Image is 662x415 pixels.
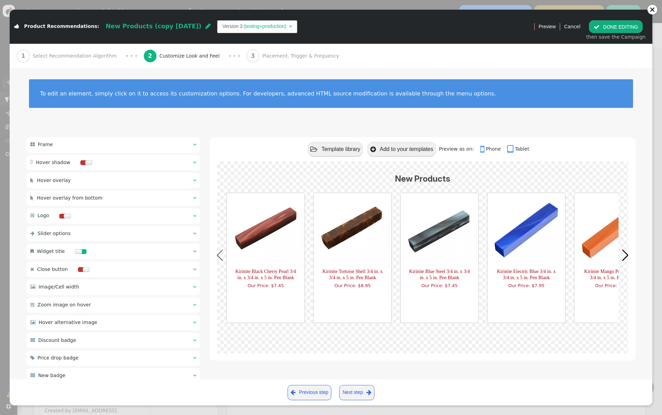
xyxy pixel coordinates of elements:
font: Kirinite Blue Steel 3/4 in. x 3/4 in. x 5 in. Pen Blank [409,269,470,280]
span:  [193,302,196,307]
span:  [30,195,34,200]
img: WXKNS35-ALT_400x400.webp [489,193,563,267]
span:  [30,320,36,325]
a: Phone [480,146,506,152]
span:  [30,142,35,147]
svg: Previous [213,250,226,261]
span:  [193,178,196,183]
a: 3 Placement, Trigger & Frequency [247,44,355,68]
span:  [89,338,93,343]
b: 2 [148,52,152,59]
td: (testing+production) [242,23,287,30]
span:  [30,178,34,183]
img: WXKNS34-ALT_400x400.webp [576,193,650,267]
span:  [30,284,36,289]
span: Hover overlay from bottom [37,195,102,201]
b: 3 [251,52,255,59]
div: · · · [126,51,137,61]
span: Hover alternative image [39,320,97,325]
span:  [205,23,211,29]
span:  [30,249,34,254]
span:  [193,160,196,165]
font: New Products [395,174,450,184]
span: Preview [539,23,556,30]
font: Kirinite Electric Blue 3/4 in. x 3/4 in. x 5 in. Pen Blank [497,269,555,280]
font: Kirinite Mango Pearl 3/4 in. x 3/4 in. x 5 in. Pen Blank [584,269,642,280]
span:  [193,320,196,325]
span:  [289,24,292,29]
svg: Next [619,250,632,261]
a: 2 Customize Look and Feel · · · [144,44,247,68]
button: Add to your templates [368,142,435,156]
div: then save the Campaign [586,33,645,41]
span: Hover shadow [36,160,70,165]
span:   [30,160,33,165]
span: Customize Look and Feel [159,52,222,60]
span:  [507,144,515,154]
span:  [193,284,196,289]
font: Our Price: $8.95 [334,283,371,288]
span:  [110,320,114,325]
span: New badge [38,373,66,378]
img: WXKNS36_3_400x400.webp [402,193,477,267]
span:  [193,231,196,236]
span:  [193,355,196,360]
a: Kirinite Black Cherry Pearl 3/4 in. x 3/4 in. x 5 in. Pen Blank [227,268,304,281]
img: WXKNS37_2_400x400.webp [315,193,390,267]
span:  [193,142,196,147]
span:  [594,24,600,30]
span:  [193,195,196,200]
a: Preview [539,20,556,33]
a: Tablet [507,146,529,152]
span:  [193,267,196,272]
img: WXKNS38_2_400x400.webp [229,193,303,267]
font: Our Price: $7.45 [421,283,458,288]
span: Image/Cell width [39,284,79,290]
font: Kirinite Tortoise Shell 3/4 in. x 3/4 in. x 5 in. Pen Blank [322,269,383,280]
a: Next step [339,385,374,400]
td: Version 3 [222,23,242,30]
span:  [30,231,34,236]
span:  [310,146,318,153]
span: Price drop badge [38,355,79,361]
a: Kirinite Tortoise Shell 3/4 in. x 3/4 in. x 5 in. Pen Blank [314,268,391,281]
span:  [30,267,34,272]
span:  [193,249,196,254]
a: Kirinite Mango Pearl 3/4 in. x 3/4 in. x 5 in. Pen Blank [574,268,652,281]
span:  [193,373,196,378]
span:  [78,373,82,378]
span: Logo [38,213,49,218]
span: Widget title [37,249,65,254]
span:  [30,302,34,307]
span: Placement, Trigger & Frequency [262,52,342,60]
span: New Products (copy [DATE]) [106,23,201,30]
a: Previous step [288,385,332,400]
span:  [291,388,295,397]
span:  [30,213,34,218]
span: Product Recommendations: [24,24,99,29]
span:  [370,146,376,153]
span:  [480,144,486,154]
span:  [193,338,196,343]
a: Kirinite Electric Blue 3/4 in. x 3/4 in. x 5 in. Pen Blank [488,268,565,281]
span:  [30,373,35,378]
a: 1 Select Recommendation Algorithm · · · [17,44,144,68]
font: Our Price: $7.95 [595,283,631,288]
span: Slider options [38,231,71,236]
span:  [14,24,19,29]
span: Discount badge [38,337,76,343]
span:  [30,338,35,343]
span: Frame [38,142,53,147]
span: Preview as on: [439,146,479,152]
span:  [30,355,34,360]
span:  [193,213,196,218]
div: · · · [229,51,240,61]
button: DONE EDITING [589,20,643,33]
span: Zoom image on hover [38,302,91,307]
a: Cancel [564,24,580,29]
span: Close button [37,266,68,272]
div: To edit an element, simply click on it to access its customization options. For developers, advan... [40,90,622,97]
font: Our Price: $7.95 [508,283,544,288]
a: Kirinite Blue Steel 3/4 in. x 3/4 in. x 5 in. Pen Blank [401,268,478,281]
font: Kirinite Black Cherry Pearl 3/4 in. x 3/4 in. x 5 in. Pen Blank [235,269,296,280]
